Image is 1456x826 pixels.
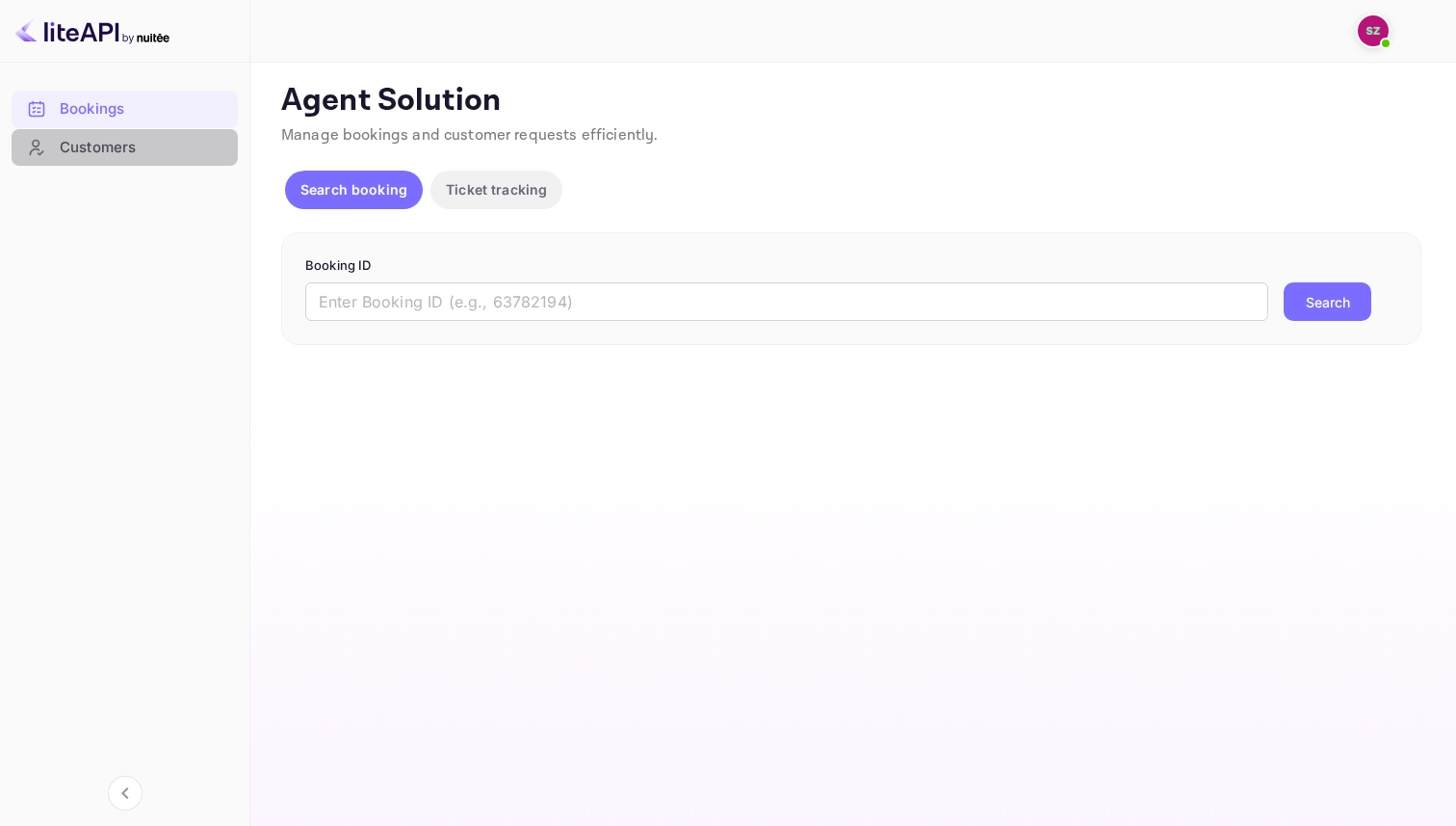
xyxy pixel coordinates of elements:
[60,137,228,159] div: Customers
[305,256,1397,276] p: Booking ID
[300,179,407,200] p: Search booking
[15,15,169,46] img: LiteAPI logo
[281,125,659,146] span: Manage bookings and customer requests efficiently.
[1284,282,1371,321] button: Search
[12,91,238,128] div: Bookings
[305,282,1268,321] input: Enter Booking ID (e.g., 63782194)
[60,98,228,120] div: Bookings
[12,129,238,165] a: Customers
[108,776,143,811] button: Collapse navigation
[12,91,238,126] a: Bookings
[281,82,1421,120] p: Agent Solution
[446,179,547,200] p: Ticket tracking
[12,129,238,167] div: Customers
[1358,15,1389,46] img: Shuai ZHANG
